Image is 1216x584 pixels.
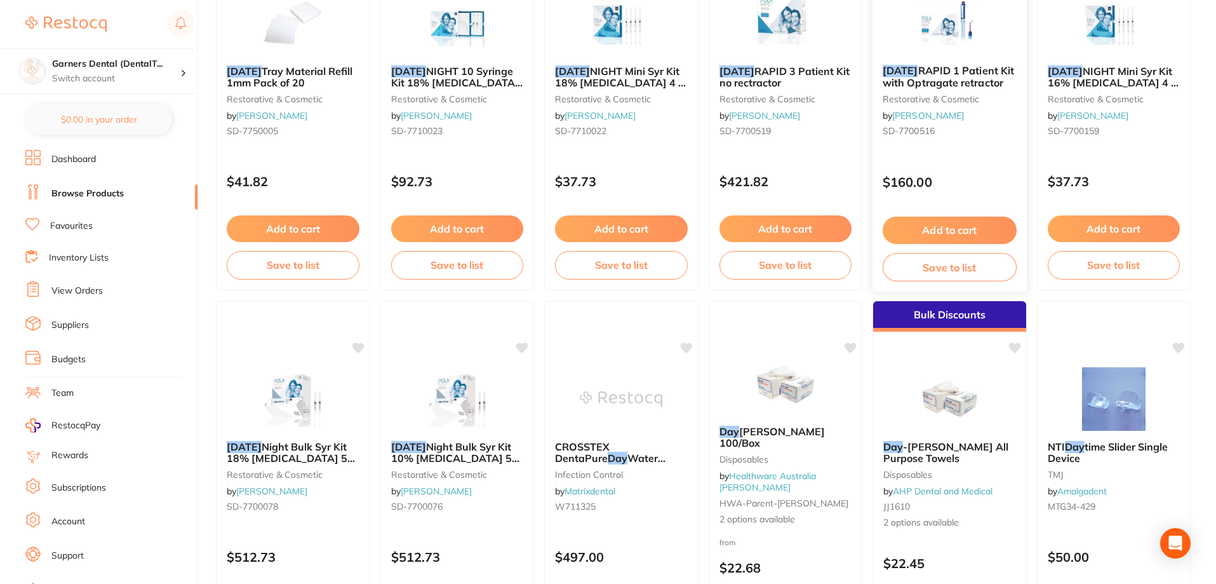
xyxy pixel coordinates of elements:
em: [DATE] [227,440,262,453]
h4: Garners Dental (DentalTown 5) [52,58,180,71]
span: by [1048,486,1107,497]
span: RAPID 1 Patient Kit with Optragate retractor [883,64,1014,89]
span: by [719,470,816,493]
span: by [391,486,472,497]
a: RestocqPay [25,418,100,433]
p: $421.82 [719,174,852,189]
button: Add to cart [555,215,688,242]
em: Day [1065,440,1085,453]
span: Night Bulk Syr Kit 18% [MEDICAL_DATA] 50 x 3g [227,440,355,477]
span: NTI [1048,440,1065,453]
span: SD-7700159 [1048,125,1099,137]
span: by [227,110,307,121]
small: restorative & cosmetic [227,470,359,480]
button: Save to list [1048,251,1180,279]
a: Amalgadent [1057,486,1107,497]
a: Restocq Logo [25,10,107,39]
img: RestocqPay [25,418,41,433]
small: restorative & cosmetic [391,470,524,480]
span: by [883,486,992,497]
img: NTI Daytime Slider Single Device [1072,367,1155,431]
a: [PERSON_NAME] [401,486,472,497]
b: NTI Daytime Slider Single Device [1048,441,1180,465]
button: Add to cart [391,215,524,242]
em: [DATE] [1048,65,1083,78]
span: RestocqPay [51,419,100,432]
a: Inventory Lists [49,252,109,264]
span: SD-7700078 [227,501,278,512]
button: Save to list [719,251,852,279]
img: Restocq Logo [25,17,107,32]
button: Add to cart [227,215,359,242]
button: Save to list [555,251,688,279]
span: Night Bulk Syr Kit 10% [MEDICAL_DATA] 50 x 3g [391,440,519,477]
span: by [719,110,800,121]
span: SD-7710022 [555,125,606,137]
span: from [719,538,736,547]
span: 2 options available [883,517,1016,529]
small: restorative & cosmetic [227,94,359,104]
div: Bulk Discounts [873,301,1026,332]
a: View Orders [51,285,103,297]
b: Day-Lee All Purpose Towels [883,441,1016,465]
a: Favourites [50,220,93,233]
span: Tray Material Refill 1mm Pack of 20 [227,65,352,89]
a: Rewards [51,449,88,462]
b: POLA Tray Material Refill 1mm Pack of 20 [227,65,359,89]
span: NIGHT Mini Syr Kit 16% [MEDICAL_DATA] 4 x 1.3g [1048,65,1179,101]
button: Add to cart [883,217,1017,244]
span: CROSSTEX DentaPure [555,440,610,465]
a: Team [51,387,74,400]
em: [DATE] [883,64,918,77]
a: AHP Dental and Medical [893,486,992,497]
small: restorative & cosmetic [883,93,1017,104]
b: POLA NIGHT Mini Syr Kit 18% Carbamide Peroxide 4 x 1.3g [555,65,688,89]
small: restorative & cosmetic [555,94,688,104]
span: time Slider Single Device [1048,440,1168,465]
b: Daylee Towel 100/Box [719,426,852,449]
p: Switch account [52,72,180,85]
span: NIGHT 10 Syringe Kit 18% [MEDICAL_DATA] 10 x 1.3g [391,65,523,101]
p: $50.00 [1048,550,1180,564]
span: SD-7710023 [391,125,443,137]
span: HWA-parent-[PERSON_NAME] [719,498,848,509]
img: POLA Night Bulk Syr Kit 10% Carbamide Peroxide 50 x 3g [416,367,498,431]
span: JJ1610 [883,501,910,512]
button: Add to cart [1048,215,1180,242]
div: Open Intercom Messenger [1160,528,1191,559]
a: [PERSON_NAME] [892,110,964,121]
p: $92.73 [391,174,524,189]
a: Support [51,550,84,562]
em: Day [608,452,627,465]
p: $22.68 [719,560,852,575]
a: [PERSON_NAME] [565,110,636,121]
p: $512.73 [227,550,359,564]
p: $160.00 [883,175,1017,189]
a: Subscriptions [51,482,106,494]
a: Matrixdental [565,486,615,497]
a: [PERSON_NAME] [401,110,472,121]
span: 2 options available [719,513,852,526]
img: Garners Dental (DentalTown 5) [20,58,45,84]
button: Save to list [883,253,1017,282]
small: restorative & cosmetic [391,94,524,104]
span: by [883,110,964,121]
em: [DATE] [391,440,426,453]
p: $37.73 [555,174,688,189]
a: Account [51,515,85,528]
a: Healthware Australia [PERSON_NAME] [719,470,816,493]
span: by [227,486,307,497]
em: Day [883,440,903,453]
a: [PERSON_NAME] [236,486,307,497]
span: -[PERSON_NAME] All Purpose Towels [883,440,1008,465]
em: [DATE] [555,65,590,78]
p: $41.82 [227,174,359,189]
span: [PERSON_NAME] 100/Box [719,425,825,449]
em: Day [719,425,739,438]
img: CROSSTEX DentaPure Day Water Bottle Cartridge DP365B (1) [580,367,662,431]
img: Day-Lee All Purpose Towels [908,367,991,431]
span: SD-7700076 [391,501,443,512]
button: $0.00 in your order [25,104,172,135]
span: SD-7700516 [883,125,935,137]
a: [PERSON_NAME] [236,110,307,121]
